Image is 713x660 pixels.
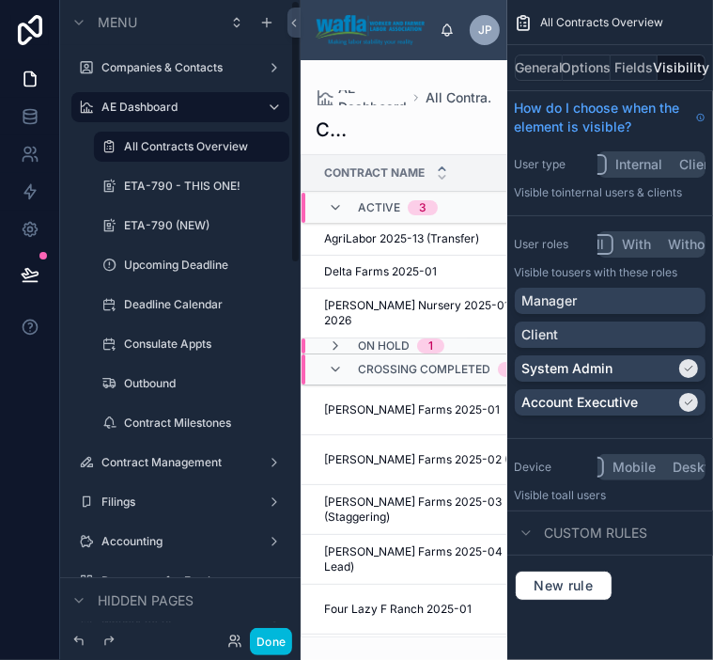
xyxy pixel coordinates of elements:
p: Client [522,325,559,344]
label: Deadline Calendar [124,297,278,312]
div: 1 [428,338,433,354]
label: AE Dashboard [101,100,252,115]
label: Contract Management [101,455,252,470]
span: New rule [527,577,601,594]
p: Visible to [515,488,706,503]
span: Menu [98,13,137,32]
button: With [613,234,659,255]
label: Contract Milestones [124,416,278,431]
label: Filings [101,495,252,510]
span: Custom rules [545,524,648,542]
button: Internal [607,154,671,175]
label: Upcoming Deadline [124,258,278,273]
span: Hidden pages [98,591,194,610]
button: General [515,55,564,81]
span: Active [358,201,400,216]
label: Accounting [101,534,252,549]
label: ETA-790 (NEW) [124,218,278,233]
label: Companies & Contacts [101,60,252,75]
span: Internal users & clients [563,185,683,199]
span: On Hold [358,338,410,354]
span: Crossing Completed [358,362,490,377]
label: User roles [515,237,590,252]
label: User type [515,157,590,172]
span: JP [478,23,492,38]
label: Documents for Employers [101,574,278,589]
span: How do I choose when the element is visible? [515,99,690,136]
button: Visibility [658,55,705,81]
label: Outbound [124,376,278,391]
p: System Admin [522,359,613,378]
p: Visible to [515,265,706,280]
label: ETA-790 - THIS ONE! [124,179,278,194]
button: Fields [611,55,659,81]
span: all users [563,488,607,502]
a: How do I choose when the element is visible? [515,99,706,136]
span: Users with these roles [563,265,678,279]
p: Visible to [515,185,706,200]
span: All Contracts Overview [541,15,664,30]
button: Mobile [604,457,664,478]
img: App logo [316,15,425,45]
button: New rule [515,571,613,601]
p: Manager [522,291,578,310]
label: Device [515,460,590,475]
span: Contract Name [324,165,425,181]
button: Done [250,628,292,655]
label: Consulate Appts [124,337,278,352]
p: Account Executive [522,393,639,412]
button: Options [563,55,611,81]
label: All Contracts Overview [124,139,278,154]
div: 3 [419,201,426,216]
